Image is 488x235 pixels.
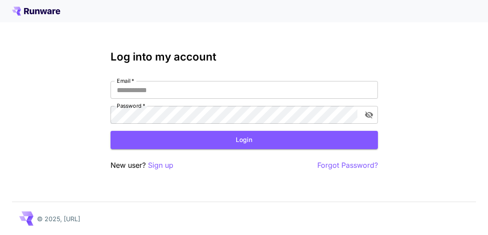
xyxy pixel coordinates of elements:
button: Login [111,131,378,149]
label: Email [117,77,134,85]
button: toggle password visibility [361,107,377,123]
button: Sign up [148,160,173,171]
button: Forgot Password? [317,160,378,171]
label: Password [117,102,145,109]
h3: Log into my account [111,51,378,63]
p: © 2025, [URL] [37,214,80,223]
p: New user? [111,160,173,171]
